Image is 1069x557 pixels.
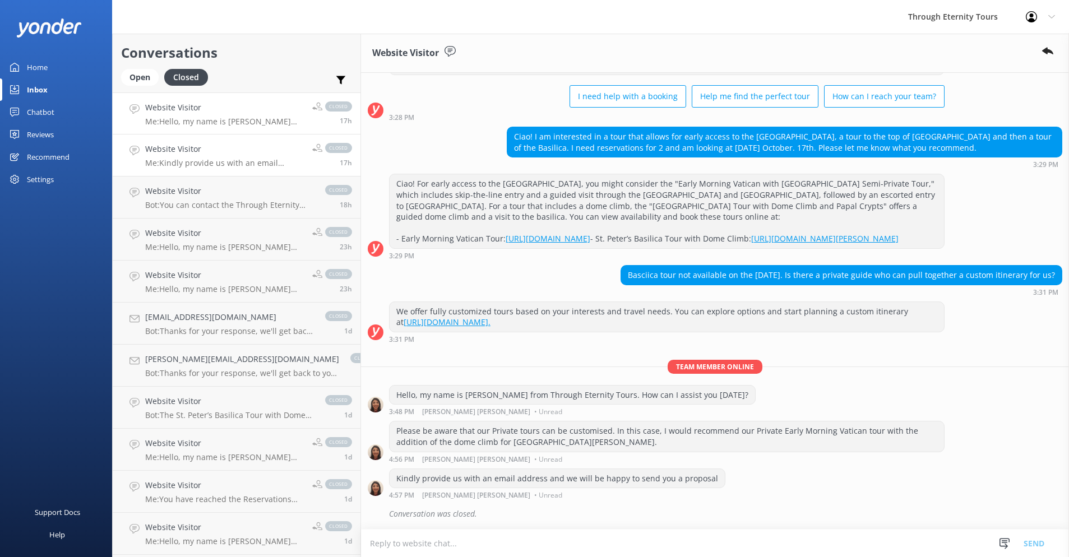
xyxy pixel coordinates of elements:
[507,160,1062,168] div: 03:29pm 18-Aug-2025 (UTC +02:00) Europe/Amsterdam
[422,492,530,499] span: [PERSON_NAME] [PERSON_NAME]
[325,143,352,153] span: closed
[145,185,314,197] h4: Website Visitor
[621,288,1062,296] div: 03:31pm 18-Aug-2025 (UTC +02:00) Europe/Amsterdam
[27,78,48,101] div: Inbox
[389,114,414,121] strong: 3:28 PM
[389,455,945,463] div: 04:56pm 18-Aug-2025 (UTC +02:00) Europe/Amsterdam
[824,85,945,108] button: How can I reach your team?
[113,345,360,387] a: [PERSON_NAME][EMAIL_ADDRESS][DOMAIN_NAME]Bot:Thanks for your response, we'll get back to you as s...
[325,311,352,321] span: closed
[145,410,314,420] p: Bot: The St. Peter’s Basilica Tour with Dome Climb and Papal Crypts is a 3-hour experience that i...
[145,395,314,407] h4: Website Visitor
[389,253,414,259] strong: 3:29 PM
[145,311,314,323] h4: [EMAIL_ADDRESS][DOMAIN_NAME]
[145,494,304,504] p: Me: You have reached the Reservations Department. If you have any inquiries regarding our tours, ...
[389,336,414,343] strong: 3:31 PM
[389,407,756,415] div: 03:48pm 18-Aug-2025 (UTC +02:00) Europe/Amsterdam
[145,452,304,462] p: Me: Hello, my name is [PERSON_NAME] from Through Eternity Tours. How can I assist you [DATE]?
[1033,161,1058,168] strong: 3:29 PM
[145,437,304,449] h4: Website Visitor
[340,242,352,252] span: 11:34am 18-Aug-2025 (UTC +02:00) Europe/Amsterdam
[340,200,352,210] span: 03:57pm 18-Aug-2025 (UTC +02:00) Europe/Amsterdam
[145,158,304,168] p: Me: Kindly provide us with an email address and we will be happy to send you a proposal
[570,85,686,108] button: I need help with a booking
[325,437,352,447] span: closed
[344,410,352,420] span: 06:48pm 17-Aug-2025 (UTC +02:00) Europe/Amsterdam
[389,456,414,463] strong: 4:56 PM
[389,335,945,343] div: 03:31pm 18-Aug-2025 (UTC +02:00) Europe/Amsterdam
[340,116,352,126] span: 04:58pm 18-Aug-2025 (UTC +02:00) Europe/Amsterdam
[35,501,80,523] div: Support Docs
[692,85,818,108] button: Help me find the perfect tour
[344,536,352,546] span: 12:38pm 17-Aug-2025 (UTC +02:00) Europe/Amsterdam
[145,479,304,491] h4: Website Visitor
[325,101,352,112] span: closed
[325,185,352,195] span: closed
[390,302,944,332] div: We offer fully customized tours based on your interests and travel needs. You can explore options...
[145,521,304,533] h4: Website Visitor
[113,513,360,555] a: Website VisitorMe:Hello, my name is [PERSON_NAME] from Through Eternity Tours. How can I assist y...
[344,326,352,336] span: 11:43pm 17-Aug-2025 (UTC +02:00) Europe/Amsterdam
[390,469,725,488] div: Kindly provide us with an email address and we will be happy to send you a proposal
[121,42,352,63] h2: Conversations
[340,284,352,294] span: 11:34am 18-Aug-2025 (UTC +02:00) Europe/Amsterdam
[113,303,360,345] a: [EMAIL_ADDRESS][DOMAIN_NAME]Bot:Thanks for your response, we'll get back to you as soon as we can...
[145,143,304,155] h4: Website Visitor
[422,409,530,415] span: [PERSON_NAME] [PERSON_NAME]
[668,360,762,374] span: Team member online
[27,123,54,146] div: Reviews
[113,429,360,471] a: Website VisitorMe:Hello, my name is [PERSON_NAME] from Through Eternity Tours. How can I assist y...
[145,368,339,378] p: Bot: Thanks for your response, we'll get back to you as soon as we can during opening hours.
[390,421,944,451] div: Please be aware that our Private tours can be customised. In this case, I would recommend our Pri...
[325,269,352,279] span: closed
[325,227,352,237] span: closed
[17,18,81,37] img: yonder-white-logo.png
[372,46,439,61] h3: Website Visitor
[506,233,590,244] a: [URL][DOMAIN_NAME]
[113,261,360,303] a: Website VisitorMe:Hello, my name is [PERSON_NAME] from Through Eternity Tours. How can I assist y...
[49,523,65,546] div: Help
[534,456,562,463] span: • Unread
[113,134,360,177] a: Website VisitorMe:Kindly provide us with an email address and we will be happy to send you a prop...
[27,146,70,168] div: Recommend
[145,101,304,114] h4: Website Visitor
[113,177,360,219] a: Website VisitorBot:You can contact the Through Eternity Tours team at [PHONE_NUMBER] or [PHONE_NU...
[164,69,208,86] div: Closed
[344,494,352,504] span: 12:38pm 17-Aug-2025 (UTC +02:00) Europe/Amsterdam
[422,456,530,463] span: [PERSON_NAME] [PERSON_NAME]
[113,387,360,429] a: Website VisitorBot:The St. Peter’s Basilica Tour with Dome Climb and Papal Crypts is a 3-hour exp...
[121,69,159,86] div: Open
[751,233,899,244] a: [URL][DOMAIN_NAME][PERSON_NAME]
[350,353,377,363] span: closed
[113,219,360,261] a: Website VisitorMe:Hello, my name is [PERSON_NAME] from Through Eternity Tours. How can I assist y...
[389,491,725,499] div: 04:57pm 18-Aug-2025 (UTC +02:00) Europe/Amsterdam
[27,101,54,123] div: Chatbot
[145,326,314,336] p: Bot: Thanks for your response, we'll get back to you as soon as we can during opening hours.
[507,127,1062,157] div: Ciao! I am interested in a tour that allows for early access to the [GEOGRAPHIC_DATA], a tour to ...
[145,284,304,294] p: Me: Hello, my name is [PERSON_NAME] from Through Eternity Tours. How can I assist you [DATE]?
[121,71,164,83] a: Open
[325,395,352,405] span: closed
[113,471,360,513] a: Website VisitorMe:You have reached the Reservations Department. If you have any inquiries regardi...
[534,409,562,415] span: • Unread
[325,479,352,489] span: closed
[27,168,54,191] div: Settings
[389,252,945,259] div: 03:29pm 18-Aug-2025 (UTC +02:00) Europe/Amsterdam
[621,266,1062,285] div: Basciica tour not available on the [DATE]. Is there a private guide who can pull together a custo...
[389,504,1062,523] div: Conversation was closed.
[164,71,214,83] a: Closed
[325,521,352,531] span: closed
[145,227,304,239] h4: Website Visitor
[145,242,304,252] p: Me: Hello, my name is [PERSON_NAME] from Through Eternity Tours. How can I assist you [DATE]?
[27,56,48,78] div: Home
[145,269,304,281] h4: Website Visitor
[390,386,755,405] div: Hello, my name is [PERSON_NAME] from Through Eternity Tours. How can I assist you [DATE]?
[113,92,360,134] a: Website VisitorMe:Hello, my name is [PERSON_NAME] from Through Eternity Tours. Thank you for your...
[404,317,490,327] a: [URL][DOMAIN_NAME].
[389,113,945,121] div: 03:28pm 18-Aug-2025 (UTC +02:00) Europe/Amsterdam
[1033,289,1058,296] strong: 3:31 PM
[390,174,944,248] div: Ciao! For early access to the [GEOGRAPHIC_DATA], you might consider the "Early Morning Vatican wi...
[368,504,1062,523] div: 2025-08-18T14:57:06.703
[145,200,314,210] p: Bot: You can contact the Through Eternity Tours team at [PHONE_NUMBER] or [PHONE_NUMBER]. You can...
[145,353,339,365] h4: [PERSON_NAME][EMAIL_ADDRESS][DOMAIN_NAME]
